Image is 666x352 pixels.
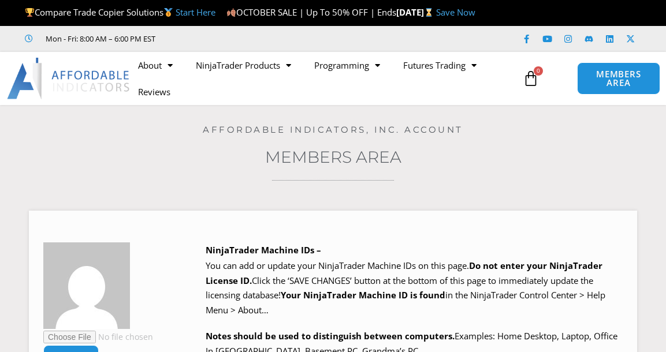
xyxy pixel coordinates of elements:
span: 0 [534,66,543,76]
span: Compare Trade Copier Solutions [25,6,215,18]
span: MEMBERS AREA [589,70,648,87]
span: Click the ‘SAVE CHANGES’ button at the bottom of this page to immediately update the licensing da... [206,275,605,316]
span: OCTOBER SALE | Up To 50% OFF | Ends [226,6,396,18]
a: NinjaTrader Products [184,52,303,78]
iframe: Customer reviews powered by Trustpilot [172,33,345,44]
strong: [DATE] [396,6,436,18]
img: 🍂 [227,8,236,17]
a: About [126,52,184,78]
a: Members Area [265,147,401,167]
a: Programming [303,52,392,78]
img: 🥇 [164,8,173,17]
strong: Your NinjaTrader Machine ID is found [281,289,445,301]
a: MEMBERS AREA [577,62,660,95]
span: You can add or update your NinjaTrader Machine IDs on this page. [206,260,469,271]
b: NinjaTrader Machine IDs – [206,244,321,256]
img: ⌛ [425,8,433,17]
a: Futures Trading [392,52,488,78]
img: a147b12899e614681073eadcd18af73b8a311382d35c3fe054ebb1f01e9b48fe [43,242,130,329]
a: Save Now [436,6,475,18]
a: Reviews [126,78,182,105]
span: Mon - Fri: 8:00 AM – 6:00 PM EST [43,32,155,46]
nav: Menu [126,52,519,105]
a: 0 [505,62,556,95]
b: Do not enter your NinjaTrader License ID. [206,260,602,286]
a: Start Here [176,6,215,18]
img: 🏆 [25,8,34,17]
strong: Notes should be used to distinguish between computers. [206,330,455,342]
a: Affordable Indicators, Inc. Account [203,124,463,135]
img: LogoAI | Affordable Indicators – NinjaTrader [7,58,131,99]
